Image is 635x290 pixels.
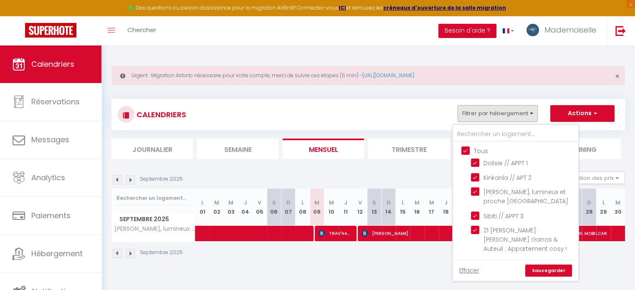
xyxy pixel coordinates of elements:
[324,189,338,226] th: 10
[438,24,496,38] button: Besoin d'aide ?
[113,226,197,232] span: [PERSON_NAME], lumineux et proche [GEOGRAPHIC_DATA]
[296,189,310,226] th: 08
[197,139,278,159] li: Semaine
[526,24,539,36] img: ...
[134,105,186,124] h3: CALENDRIERS
[112,213,195,225] span: Septembre 2025
[615,199,620,207] abbr: M
[344,199,347,207] abbr: J
[444,199,448,207] abbr: J
[244,199,247,207] abbr: J
[319,225,352,241] span: TRAV'HAUT BARRALLON
[458,105,538,122] button: Filtrer par hébergement
[314,199,319,207] abbr: M
[402,199,404,207] abbr: L
[396,189,410,226] th: 15
[602,199,605,207] abbr: L
[31,172,65,183] span: Analytics
[525,265,572,277] a: Sauvegarder
[563,171,625,184] button: Gestion des prix
[127,25,156,34] span: Chercher
[210,189,224,226] th: 02
[258,199,261,207] abbr: V
[362,225,451,241] span: [PERSON_NAME]
[31,96,80,107] span: Réservations
[372,199,376,207] abbr: S
[224,189,238,226] th: 03
[425,189,439,226] th: 17
[615,73,620,80] button: Close
[140,249,183,257] p: Septembre 2025
[283,139,364,159] li: Mensuel
[281,189,295,226] th: 07
[429,199,434,207] abbr: M
[615,71,620,81] span: ×
[111,66,625,85] div: Urgent : Migration Airbnb nécessaire pour votre compte, merci de suivre ces étapes (5 min) -
[520,16,607,45] a: ... Mademoiselle
[25,23,76,38] img: Super Booking
[214,199,219,207] abbr: M
[415,199,420,207] abbr: M
[195,189,210,226] th: 01
[483,226,567,253] span: 21 [PERSON_NAME] · [PERSON_NAME] Garros & Auteuil : Appartement cosy !
[31,248,83,259] span: Hébergement
[310,189,324,226] th: 09
[31,134,69,145] span: Messages
[228,199,233,207] abbr: M
[358,199,362,207] abbr: V
[31,59,74,69] span: Calendriers
[301,199,304,207] abbr: L
[596,189,610,226] th: 29
[382,189,396,226] th: 14
[267,189,281,226] th: 06
[452,124,579,282] div: Filtrer par hébergement
[7,3,32,28] button: Ouvrir le widget de chat LiveChat
[367,189,381,226] th: 13
[238,189,252,226] th: 04
[544,25,596,35] span: Mademoiselle
[439,189,453,226] th: 18
[611,189,625,226] th: 30
[272,199,276,207] abbr: S
[286,199,291,207] abbr: D
[587,199,591,207] abbr: D
[453,127,578,142] input: Rechercher un logement...
[550,105,615,122] button: Actions
[111,139,193,159] li: Journalier
[140,175,183,183] p: Septembre 2025
[459,266,479,275] a: Effacer
[615,25,626,36] img: logout
[116,191,190,206] input: Rechercher un logement...
[339,189,353,226] th: 11
[582,189,596,226] th: 28
[483,188,568,205] span: [PERSON_NAME], lumineux et proche [GEOGRAPHIC_DATA]
[201,199,204,207] abbr: L
[387,199,391,207] abbr: D
[362,72,414,79] a: [URL][DOMAIN_NAME]
[31,210,71,221] span: Paiements
[410,189,424,226] th: 16
[329,199,334,207] abbr: M
[539,139,621,159] li: Planning
[121,16,162,45] a: Chercher
[383,4,506,11] a: créneaux d'ouverture de la salle migration
[368,139,450,159] li: Trimestre
[483,212,524,220] span: Sibiti // APPT 3
[339,4,346,11] a: ICI
[353,189,367,226] th: 12
[253,189,267,226] th: 05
